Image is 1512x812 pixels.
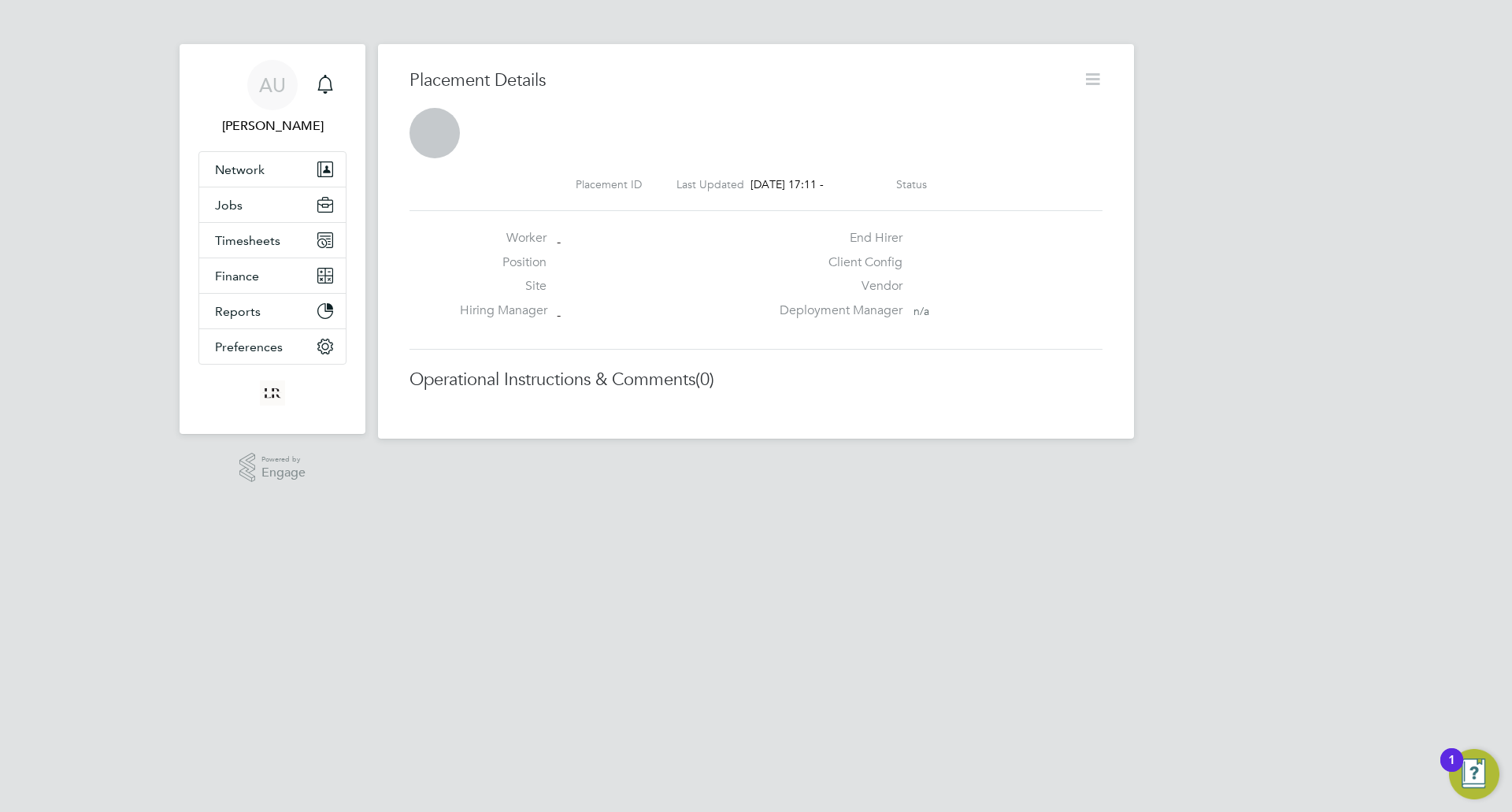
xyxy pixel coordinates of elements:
[695,369,714,390] span: (0)
[199,294,346,328] button: Reports
[260,380,285,406] img: loyalreliance-logo-retina.png
[215,339,283,354] span: Preferences
[199,329,346,364] button: Preferences
[676,177,744,191] label: Last Updated
[913,304,929,318] span: n/a
[199,223,346,258] button: Timesheets
[1448,760,1455,780] div: 1
[261,453,306,466] span: Powered by
[199,187,346,222] button: Jobs
[261,466,306,480] span: Engage
[409,69,1071,92] h3: Placement Details
[239,453,306,483] a: Powered byEngage
[199,258,346,293] button: Finance
[770,278,902,295] label: Vendor
[215,304,261,319] span: Reports
[215,269,259,284] span: Finance
[770,302,902,319] label: Deployment Manager
[750,177,824,191] span: [DATE] 17:11 -
[180,44,365,434] nav: Main navigation
[576,177,642,191] label: Placement ID
[198,380,346,406] a: Go to home page
[896,177,927,191] label: Status
[460,254,547,271] label: Position
[198,60,346,135] a: AU[PERSON_NAME]
[198,117,346,135] span: Azmat Ullah
[215,162,265,177] span: Network
[770,254,902,271] label: Client Config
[460,230,547,247] label: Worker
[460,302,547,319] label: Hiring Manager
[409,369,1102,391] h3: Operational Instructions & Comments
[1449,749,1499,799] button: Open Resource Center, 1 new notification
[259,75,286,95] span: AU
[770,230,902,247] label: End Hirer
[215,198,243,213] span: Jobs
[460,278,547,295] label: Site
[199,152,346,187] button: Network
[215,233,280,248] span: Timesheets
